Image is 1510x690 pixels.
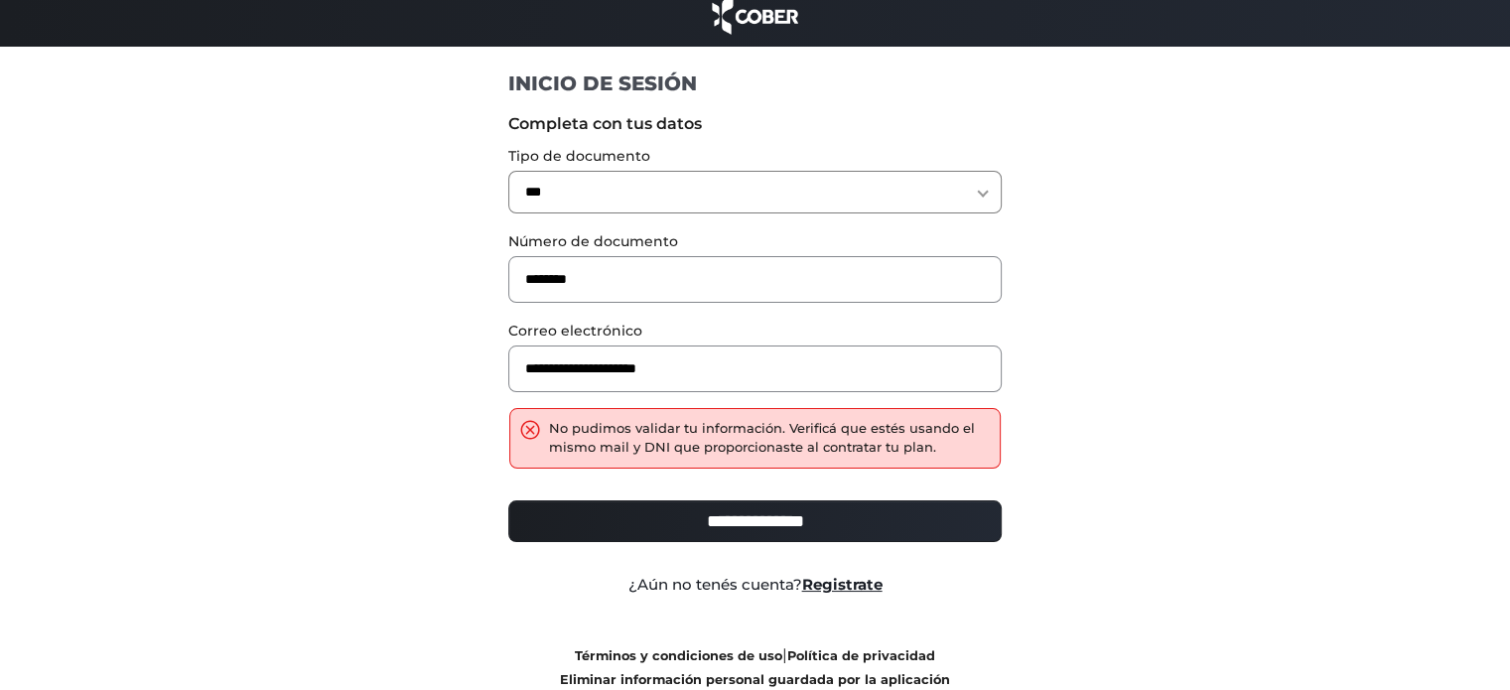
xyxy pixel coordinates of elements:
div: ¿Aún no tenés cuenta? [493,574,1017,597]
a: Registrate [802,575,883,594]
label: Número de documento [508,231,1002,252]
div: No pudimos validar tu información. Verificá que estés usando el mismo mail y DNI que proporcionas... [549,419,990,458]
label: Correo electrónico [508,321,1002,342]
a: Términos y condiciones de uso [575,648,782,663]
a: Política de privacidad [787,648,935,663]
label: Tipo de documento [508,146,1002,167]
label: Completa con tus datos [508,112,1002,136]
a: Eliminar información personal guardada por la aplicación [560,672,950,687]
h1: INICIO DE SESIÓN [508,70,1002,96]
